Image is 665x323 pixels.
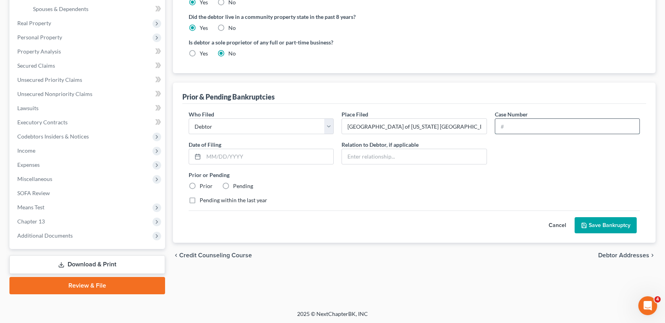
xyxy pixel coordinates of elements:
[11,59,165,73] a: Secured Claims
[204,149,333,164] input: MM/DD/YYYY
[342,119,486,134] input: Enter place filed...
[200,196,267,204] label: Pending within the last year
[200,182,213,190] label: Prior
[17,20,51,26] span: Real Property
[654,296,661,303] span: 4
[11,101,165,115] a: Lawsuits
[11,115,165,129] a: Executory Contracts
[17,90,92,97] span: Unsecured Nonpriority Claims
[17,62,55,69] span: Secured Claims
[189,13,640,21] label: Did the debtor live in a community property state in the past 8 years?
[200,50,208,57] label: Yes
[189,38,410,46] label: Is debtor a sole proprietor of any full or part-time business?
[17,161,40,168] span: Expenses
[27,2,165,16] a: Spouses & Dependents
[495,110,528,118] label: Case Number
[342,149,486,164] input: Enter relationship...
[179,252,252,258] span: Credit Counseling Course
[182,92,275,102] div: Prior & Pending Bankruptcies
[17,119,68,126] span: Executory Contracts
[233,182,253,190] label: Pending
[638,296,657,315] iframe: Intercom live chat
[17,204,44,210] span: Means Test
[17,147,35,154] span: Income
[189,141,221,148] span: Date of Filing
[540,218,575,233] button: Cancel
[575,217,637,234] button: Save Bankruptcy
[17,133,89,140] span: Codebtors Insiders & Notices
[11,186,165,200] a: SOFA Review
[11,87,165,101] a: Unsecured Nonpriority Claims
[17,105,39,111] span: Lawsuits
[17,76,82,83] span: Unsecured Priority Claims
[173,252,179,258] i: chevron_left
[598,252,656,258] button: Debtor Addresses chevron_right
[189,171,640,179] label: Prior or Pending
[11,44,165,59] a: Property Analysis
[228,50,236,57] label: No
[598,252,649,258] span: Debtor Addresses
[342,140,419,149] label: Relation to Debtor, if applicable
[17,175,52,182] span: Miscellaneous
[17,232,73,239] span: Additional Documents
[342,111,368,118] span: Place Filed
[33,6,88,12] span: Spouses & Dependents
[9,277,165,294] a: Review & File
[200,24,208,32] label: Yes
[17,218,45,225] span: Chapter 13
[173,252,252,258] button: chevron_left Credit Counseling Course
[495,119,639,134] input: #
[228,24,236,32] label: No
[11,73,165,87] a: Unsecured Priority Claims
[17,48,61,55] span: Property Analysis
[649,252,656,258] i: chevron_right
[17,190,50,196] span: SOFA Review
[189,111,214,118] span: Who Filed
[9,255,165,274] a: Download & Print
[17,34,62,41] span: Personal Property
